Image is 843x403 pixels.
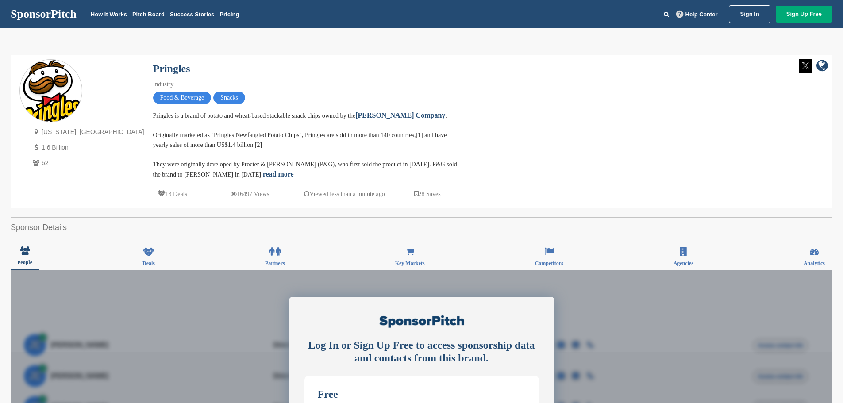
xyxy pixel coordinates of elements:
[804,261,825,266] span: Analytics
[11,8,77,20] a: SponsorPitch
[153,63,190,74] a: Pringles
[158,188,187,200] p: 13 Deals
[729,5,770,23] a: Sign In
[31,157,144,169] p: 62
[20,60,82,138] img: Sponsorpitch & Pringles
[231,188,269,200] p: 16497 Views
[31,142,144,153] p: 1.6 Billion
[17,260,32,265] span: People
[674,9,720,19] a: Help Center
[11,222,832,234] h2: Sponsor Details
[153,80,463,89] div: Industry
[318,389,526,399] div: Free
[674,261,693,266] span: Agencies
[219,11,239,18] a: Pricing
[213,92,245,104] span: Snacks
[170,11,214,18] a: Success Stories
[304,339,539,365] div: Log In or Sign Up Free to access sponsorship data and contacts from this brand.
[535,261,563,266] span: Competitors
[816,59,828,74] a: company link
[799,59,812,73] img: Twitter white
[142,261,155,266] span: Deals
[776,6,832,23] a: Sign Up Free
[414,188,441,200] p: 28 Saves
[132,11,165,18] a: Pitch Board
[395,261,425,266] span: Key Markets
[304,188,385,200] p: Viewed less than a minute ago
[263,170,294,178] a: read more
[355,111,445,119] a: [PERSON_NAME] Company
[265,261,285,266] span: Partners
[153,111,463,180] div: Pringles is a brand of potato and wheat-based stackable snack chips owned by the . Originally mar...
[31,127,144,138] p: [US_STATE], [GEOGRAPHIC_DATA]
[153,92,212,104] span: Food & Beverage
[91,11,127,18] a: How It Works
